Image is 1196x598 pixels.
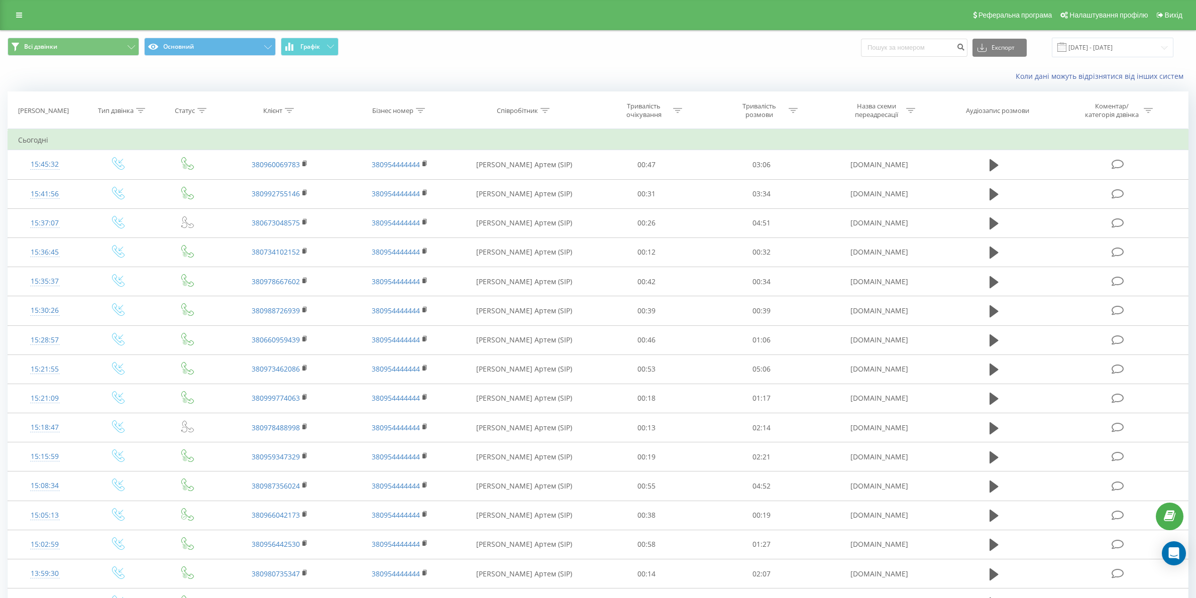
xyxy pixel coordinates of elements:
td: 01:27 [704,530,819,559]
td: [PERSON_NAME] Артем (SIP) [460,559,589,588]
div: 15:05:13 [18,506,71,525]
span: Графік [300,43,320,50]
a: 380954444444 [372,218,420,227]
input: Пошук за номером [861,39,967,57]
a: 380988726939 [252,306,300,315]
a: 380987356024 [252,481,300,491]
div: 15:30:26 [18,301,71,320]
div: Статус [175,106,195,115]
td: 00:19 [589,442,704,471]
a: 380954444444 [372,306,420,315]
td: 00:47 [589,150,704,179]
td: [DOMAIN_NAME] [819,413,939,442]
a: 380660959439 [252,335,300,344]
a: 380954444444 [372,364,420,374]
a: 380966042173 [252,510,300,520]
a: Коли дані можуть відрізнятися вiд інших систем [1016,71,1188,81]
td: [PERSON_NAME] Артем (SIP) [460,179,589,208]
td: 00:32 [704,237,819,267]
td: [DOMAIN_NAME] [819,150,939,179]
a: 380954444444 [372,393,420,403]
div: Клієнт [263,106,282,115]
div: 15:02:59 [18,535,71,554]
div: 13:59:30 [18,564,71,583]
td: 00:31 [589,179,704,208]
td: [PERSON_NAME] Артем (SIP) [460,150,589,179]
td: [PERSON_NAME] Артем (SIP) [460,354,589,384]
td: [DOMAIN_NAME] [819,208,939,237]
a: 380954444444 [372,569,420,578]
div: [PERSON_NAME] [18,106,69,115]
td: 00:39 [704,296,819,325]
td: [DOMAIN_NAME] [819,325,939,354]
td: 01:17 [704,384,819,413]
a: 380956442530 [252,539,300,549]
a: 380954444444 [372,539,420,549]
td: [PERSON_NAME] Артем (SIP) [460,267,589,296]
div: Бізнес номер [372,106,413,115]
a: 380954444444 [372,481,420,491]
a: 380992755146 [252,189,300,198]
td: 02:14 [704,413,819,442]
td: [PERSON_NAME] Артем (SIP) [460,471,589,501]
td: Сьогодні [8,130,1188,150]
td: 02:21 [704,442,819,471]
td: [DOMAIN_NAME] [819,296,939,325]
a: 380978488998 [252,423,300,432]
div: 15:21:09 [18,389,71,408]
div: Open Intercom Messenger [1162,541,1186,565]
td: [DOMAIN_NAME] [819,471,939,501]
div: Назва схеми переадресації [850,102,904,119]
a: 380960069783 [252,160,300,169]
button: Всі дзвінки [8,38,139,56]
a: 380954444444 [372,247,420,257]
td: [PERSON_NAME] Артем (SIP) [460,413,589,442]
td: [PERSON_NAME] Артем (SIP) [460,501,589,530]
div: 15:37:07 [18,213,71,233]
a: 380980735347 [252,569,300,578]
td: 04:51 [704,208,819,237]
div: Тривалість розмови [732,102,786,119]
td: [PERSON_NAME] Артем (SIP) [460,296,589,325]
span: Налаштування профілю [1069,11,1148,19]
td: 00:46 [589,325,704,354]
td: 00:39 [589,296,704,325]
a: 380954444444 [372,160,420,169]
td: [PERSON_NAME] Артем (SIP) [460,530,589,559]
td: [PERSON_NAME] Артем (SIP) [460,442,589,471]
td: 05:06 [704,354,819,384]
div: 15:41:56 [18,184,71,204]
span: Вихід [1165,11,1182,19]
td: 03:06 [704,150,819,179]
div: Тип дзвінка [98,106,134,115]
td: 00:13 [589,413,704,442]
div: 15:18:47 [18,418,71,437]
td: 00:38 [589,501,704,530]
a: 380999774063 [252,393,300,403]
a: 380954444444 [372,423,420,432]
td: 03:34 [704,179,819,208]
div: Аудіозапис розмови [966,106,1029,115]
td: 00:14 [589,559,704,588]
div: 15:28:57 [18,330,71,350]
td: [DOMAIN_NAME] [819,530,939,559]
td: [PERSON_NAME] Артем (SIP) [460,325,589,354]
td: [DOMAIN_NAME] [819,237,939,267]
td: 04:52 [704,471,819,501]
a: 380959347329 [252,452,300,461]
a: 380954444444 [372,510,420,520]
td: 00:19 [704,501,819,530]
a: 380954444444 [372,277,420,286]
td: [DOMAIN_NAME] [819,384,939,413]
td: [DOMAIN_NAME] [819,179,939,208]
td: 00:12 [589,237,704,267]
div: 15:35:37 [18,272,71,291]
td: 01:06 [704,325,819,354]
div: Коментар/категорія дзвінка [1082,102,1141,119]
button: Експорт [972,39,1027,57]
td: [DOMAIN_NAME] [819,442,939,471]
td: 00:53 [589,354,704,384]
div: 15:21:55 [18,360,71,379]
td: [DOMAIN_NAME] [819,559,939,588]
div: 15:08:34 [18,476,71,496]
